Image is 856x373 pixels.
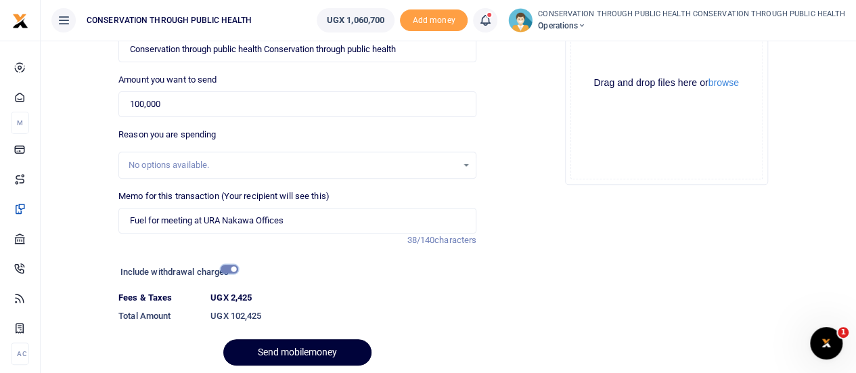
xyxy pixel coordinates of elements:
div: Drag and drop files here or [571,76,762,89]
span: CONSERVATION THROUGH PUBLIC HEALTH [81,14,257,26]
span: Add money [400,9,468,32]
a: UGX 1,060,700 [317,8,395,32]
iframe: Intercom live chat [810,327,842,359]
label: UGX 2,425 [210,291,252,305]
button: Send mobilemoney [223,339,371,366]
h6: Total Amount [118,311,200,322]
label: Amount you want to send [118,73,217,87]
span: 1 [838,327,849,338]
li: Ac [11,343,29,365]
li: Wallet ballance [311,8,400,32]
label: Reason you are spending [118,128,216,141]
h6: Include withdrawal charges [120,267,232,278]
a: profile-user CONSERVATION THROUGH PUBLIC HEALTH CONSERVATION THROUGH PUBLIC HEALTH Operations [508,8,845,32]
a: logo-small logo-large logo-large [12,15,28,25]
div: No options available. [129,158,457,172]
li: Toup your wallet [400,9,468,32]
a: Add money [400,14,468,24]
span: UGX 1,060,700 [327,14,384,27]
span: Operations [538,20,845,32]
h6: UGX 102,425 [210,311,476,322]
input: Enter extra information [118,208,476,234]
button: browse [708,78,739,87]
span: 38/140 [407,235,434,245]
img: logo-small [12,13,28,29]
input: UGX [118,91,476,117]
span: characters [434,235,476,245]
label: Memo for this transaction (Your recipient will see this) [118,190,330,203]
li: M [11,112,29,134]
small: CONSERVATION THROUGH PUBLIC HEALTH CONSERVATION THROUGH PUBLIC HEALTH [538,9,845,20]
img: profile-user [508,8,533,32]
dt: Fees & Taxes [113,291,205,305]
input: MTN & Airtel numbers are validated [118,37,476,62]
